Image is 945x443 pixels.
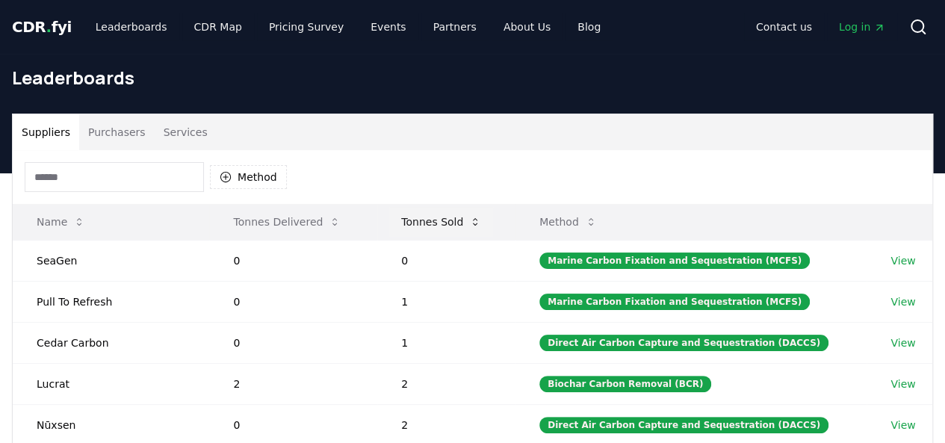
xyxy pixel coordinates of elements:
[12,66,933,90] h1: Leaderboards
[12,18,72,36] span: CDR fyi
[744,13,824,40] a: Contact us
[377,322,515,363] td: 1
[209,240,377,281] td: 0
[890,253,915,268] a: View
[13,281,209,322] td: Pull To Refresh
[46,18,52,36] span: .
[209,322,377,363] td: 0
[421,13,489,40] a: Partners
[539,335,828,351] div: Direct Air Carbon Capture and Sequestration (DACCS)
[839,19,885,34] span: Log in
[13,240,209,281] td: SeaGen
[566,13,613,40] a: Blog
[13,322,209,363] td: Cedar Carbon
[25,207,97,237] button: Name
[84,13,179,40] a: Leaderboards
[209,281,377,322] td: 0
[377,240,515,281] td: 0
[209,363,377,404] td: 2
[13,363,209,404] td: Lucrat
[539,253,810,269] div: Marine Carbon Fixation and Sequestration (MCFS)
[539,376,711,392] div: Biochar Carbon Removal (BCR)
[827,13,897,40] a: Log in
[539,294,810,310] div: Marine Carbon Fixation and Sequestration (MCFS)
[210,165,287,189] button: Method
[890,294,915,309] a: View
[359,13,418,40] a: Events
[13,114,79,150] button: Suppliers
[155,114,217,150] button: Services
[12,16,72,37] a: CDR.fyi
[221,207,353,237] button: Tonnes Delivered
[79,114,155,150] button: Purchasers
[377,363,515,404] td: 2
[890,335,915,350] a: View
[182,13,254,40] a: CDR Map
[744,13,897,40] nav: Main
[84,13,613,40] nav: Main
[527,207,609,237] button: Method
[257,13,356,40] a: Pricing Survey
[389,207,493,237] button: Tonnes Sold
[539,417,828,433] div: Direct Air Carbon Capture and Sequestration (DACCS)
[890,377,915,391] a: View
[890,418,915,433] a: View
[377,281,515,322] td: 1
[492,13,563,40] a: About Us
